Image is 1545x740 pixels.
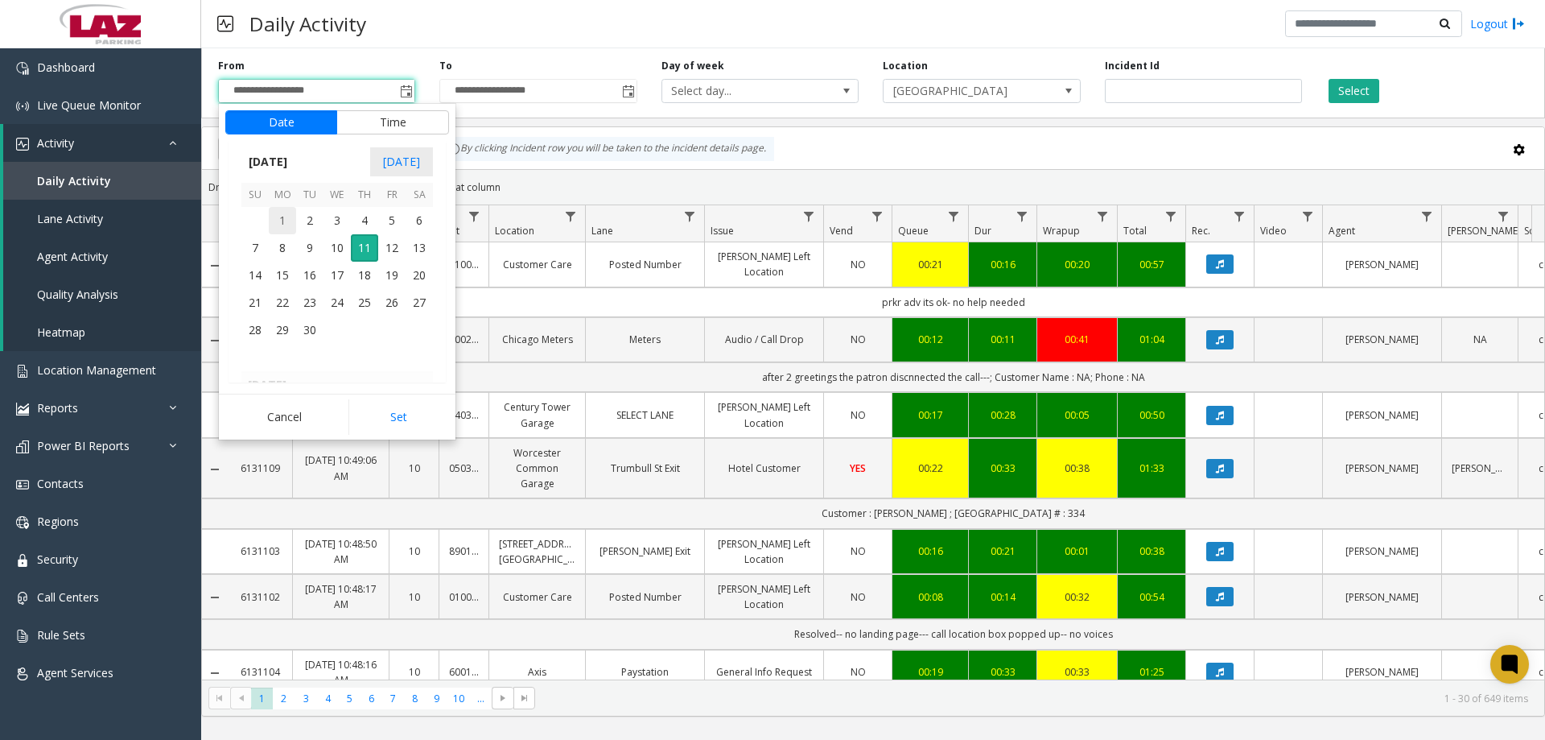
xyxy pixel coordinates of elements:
span: 28 [241,316,269,344]
a: 10 [399,461,429,476]
img: 'icon' [16,516,29,529]
span: Heatmap [37,325,85,340]
div: 00:11 [978,332,1027,347]
span: 19 [378,262,406,289]
td: Thursday, September 11, 2025 [351,234,378,262]
img: 'icon' [16,365,29,378]
span: 27 [406,289,433,316]
a: 00:22 [902,461,958,476]
a: [DATE] 10:48:16 AM [303,657,379,688]
a: SELECT LANE [595,407,694,423]
a: Lane Filter Menu [679,205,701,227]
div: 00:01 [1047,544,1107,559]
th: Fr [378,183,406,208]
td: Sunday, September 21, 2025 [241,289,269,316]
a: Hotel Customer [715,461,814,476]
a: Issue Filter Menu [798,205,820,227]
a: 01:04 [1127,332,1176,347]
a: Video Filter Menu [1297,205,1319,227]
td: Monday, September 22, 2025 [269,289,296,316]
a: 00:16 [978,257,1027,272]
a: Audio / Call Drop [715,332,814,347]
td: Friday, September 19, 2025 [378,262,406,289]
td: Sunday, September 7, 2025 [241,234,269,262]
a: 6131104 [237,664,282,680]
a: [DATE] 10:49:06 AM [303,453,379,483]
a: Collapse Details [202,591,228,604]
span: Rec. [1192,224,1210,238]
th: Mo [269,183,296,208]
a: [PERSON_NAME] Left Location [715,536,814,567]
div: 00:57 [1127,257,1176,272]
a: NO [834,407,882,423]
div: 01:33 [1127,461,1176,476]
a: Location Filter Menu [560,205,582,227]
span: 22 [269,289,296,316]
span: Location Management [37,362,156,378]
td: Sunday, September 14, 2025 [241,262,269,289]
td: Monday, September 15, 2025 [269,262,296,289]
a: [DATE] 10:48:50 AM [303,536,379,567]
span: 10 [323,234,351,262]
span: Dashboard [37,60,95,75]
span: 11 [351,234,378,262]
a: Chicago Meters [499,332,575,347]
td: Friday, September 5, 2025 [378,207,406,234]
a: Collapse Details [202,334,228,347]
a: Logout [1470,15,1525,32]
td: Wednesday, September 10, 2025 [323,234,351,262]
a: 00:08 [902,589,958,605]
a: Posted Number [595,257,694,272]
a: NO [834,664,882,680]
a: 00:41 [1047,332,1107,347]
a: [PERSON_NAME] Left Location [715,249,814,279]
a: 00:05 [1047,407,1107,423]
span: NO [851,665,866,679]
span: Rule Sets [37,627,85,643]
span: Page 7 [382,688,404,709]
span: Agent Services [37,665,113,680]
a: 050315 [449,461,479,476]
button: Set [348,399,450,435]
span: Total [1123,224,1147,238]
img: 'icon' [16,100,29,113]
span: NO [851,333,866,346]
a: 00:20 [1047,257,1107,272]
a: Century Tower Garage [499,399,575,430]
span: Daily Activity [37,173,111,188]
h3: Daily Activity [241,4,374,43]
a: 10 [399,544,429,559]
a: NA [1452,332,1508,347]
a: 00:12 [902,332,958,347]
a: 00:38 [1127,544,1176,559]
a: [PERSON_NAME] [1452,461,1508,476]
span: Agent [1329,224,1355,238]
a: [STREET_ADDRESS][GEOGRAPHIC_DATA] [499,536,575,567]
span: Contacts [37,476,84,491]
label: From [218,59,245,73]
a: NO [834,257,882,272]
img: 'icon' [16,138,29,151]
span: 25 [351,289,378,316]
span: 13 [406,234,433,262]
td: Tuesday, September 30, 2025 [296,316,323,344]
button: Date tab [225,110,337,134]
a: YES [834,461,882,476]
img: 'icon' [16,478,29,491]
a: 00:38 [1047,461,1107,476]
a: 00:28 [978,407,1027,423]
a: 00:33 [978,461,1027,476]
a: Posted Number [595,589,694,605]
div: 00:19 [902,664,958,680]
td: Friday, September 26, 2025 [378,289,406,316]
th: Tu [296,183,323,208]
div: 00:16 [902,544,958,559]
span: Lane [591,224,613,238]
img: 'icon' [16,440,29,453]
td: Thursday, September 18, 2025 [351,262,378,289]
